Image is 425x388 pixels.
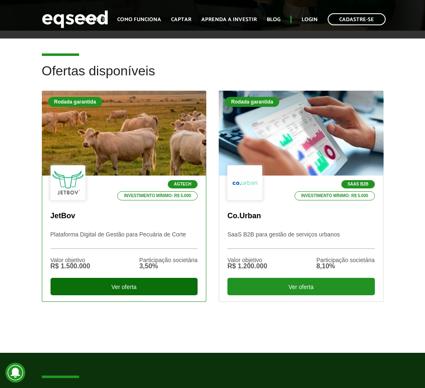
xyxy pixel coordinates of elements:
div: R$ 1.200.000 [227,263,267,270]
a: Cadastre-se [328,13,386,25]
div: Valor objetivo [51,257,90,263]
p: Plataforma Digital de Gestão para Pecuária de Corte [51,231,198,249]
a: Como funciona [117,17,161,22]
a: Rodada garantida Agtech Investimento mínimo: R$ 5.000 JetBov Plataforma Digital de Gestão para Pe... [42,91,207,302]
p: SaaS B2B para gestão de serviços urbanos [227,231,375,249]
div: Ver oferta [51,278,198,295]
p: Agtech [168,180,198,188]
a: Blog [267,17,280,22]
p: Investimento mínimo: R$ 5.000 [295,191,375,200]
h2: Ofertas disponíveis [42,64,384,91]
div: Valor objetivo [227,257,267,263]
div: Rodada garantida [225,97,279,107]
a: Rodada garantida SaaS B2B Investimento mínimo: R$ 5.000 Co.Urban SaaS B2B para gestão de serviços... [219,91,384,302]
a: Captar [171,17,191,22]
a: Login [302,17,318,22]
div: Participação societária [316,257,375,263]
div: Participação societária [139,257,198,263]
div: Ver oferta [227,278,375,295]
p: JetBov [51,212,198,221]
img: EqSeed [42,8,108,30]
div: 8,10% [316,263,375,270]
div: R$ 1.500.000 [51,263,90,270]
div: Rodada garantida [48,97,102,107]
a: Aprenda a investir [201,17,257,22]
p: Investimento mínimo: R$ 5.000 [117,191,198,200]
div: 3,50% [139,263,198,270]
a: Investir [83,17,107,22]
p: Co.Urban [227,212,375,221]
p: SaaS B2B [341,180,375,188]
